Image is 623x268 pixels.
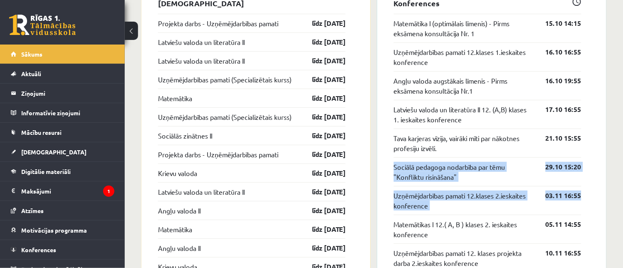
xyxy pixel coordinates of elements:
[9,15,76,35] a: Rīgas 1. Tālmācības vidusskola
[11,201,114,220] a: Atzīmes
[533,104,581,114] a: 17.10 16:55
[11,84,114,103] a: Ziņojumi
[394,162,533,182] a: Sociālā pedagoga nodarbība par tēmu "Konfliktu risināšana"
[297,93,346,103] a: līdz [DATE]
[394,248,533,268] a: Uzņēmējdarbības pamati 12. klases projekta darba 2.ieskaites konference
[158,149,278,159] a: Projekta darbs - Uzņēmējdarbības pamati
[158,56,245,66] a: Latviešu valoda un literatūra II
[394,76,533,96] a: Angļu valoda augstākais līmenis - Pirms eksāmena konsultācija Nr.1
[297,18,346,28] a: līdz [DATE]
[533,162,581,172] a: 29.10 15:20
[297,187,346,197] a: līdz [DATE]
[158,37,245,47] a: Latviešu valoda un literatūra II
[158,168,197,178] a: Krievu valoda
[297,149,346,159] a: līdz [DATE]
[158,243,200,253] a: Angļu valoda II
[11,221,114,240] a: Motivācijas programma
[297,112,346,122] a: līdz [DATE]
[21,226,87,234] span: Motivācijas programma
[103,186,114,197] i: 1
[394,47,533,67] a: Uzņēmējdarbības pamati 12.klases 1.ieskaites konference
[21,181,114,201] legend: Maksājumi
[158,206,200,216] a: Angļu valoda II
[297,206,346,216] a: līdz [DATE]
[11,103,114,122] a: Informatīvie ziņojumi
[297,37,346,47] a: līdz [DATE]
[21,50,42,58] span: Sākums
[21,207,44,214] span: Atzīmes
[21,70,41,77] span: Aktuāli
[533,133,581,143] a: 21.10 15:55
[297,74,346,84] a: līdz [DATE]
[394,133,533,153] a: Tava karjeras vīzija, vairāki mīti par nākotnes profesiju izvēli.
[21,168,71,175] span: Digitālie materiāli
[11,240,114,259] a: Konferences
[21,129,62,136] span: Mācību resursi
[394,191,533,211] a: Uzņēmējdarbības pamati 12.klases 2.ieskaites konference
[158,93,192,103] a: Matemātika
[297,243,346,253] a: līdz [DATE]
[11,181,114,201] a: Maksājumi1
[11,162,114,181] a: Digitālie materiāli
[21,246,56,253] span: Konferences
[158,131,212,141] a: Sociālās zinātnes II
[533,191,581,201] a: 03.11 16:55
[394,219,533,239] a: Matemātikas I 12.( A, B ) klases 2. ieskaites konference
[11,142,114,161] a: [DEMOGRAPHIC_DATA]
[533,18,581,28] a: 15.10 14:15
[158,18,278,28] a: Projekta darbs - Uzņēmējdarbības pamati
[21,84,114,103] legend: Ziņojumi
[297,168,346,178] a: līdz [DATE]
[11,45,114,64] a: Sākums
[158,224,192,234] a: Matemātika
[158,74,292,84] a: Uzņēmējdarbības pamati (Specializētais kurss)
[158,187,245,197] a: Latviešu valoda un literatūra II
[11,64,114,83] a: Aktuāli
[533,248,581,258] a: 10.11 16:55
[297,56,346,66] a: līdz [DATE]
[394,104,533,124] a: Latviešu valoda un literatūra II 12. (A,B) klases 1. ieskaites konference
[21,103,114,122] legend: Informatīvie ziņojumi
[533,219,581,229] a: 05.11 14:55
[533,47,581,57] a: 16.10 16:55
[297,131,346,141] a: līdz [DATE]
[11,123,114,142] a: Mācību resursi
[21,148,87,156] span: [DEMOGRAPHIC_DATA]
[158,112,292,122] a: Uzņēmējdarbības pamati (Specializētais kurss)
[533,76,581,86] a: 16.10 19:55
[297,224,346,234] a: līdz [DATE]
[394,18,533,38] a: Matemātika I (optimālais līmenis) - Pirms eksāmena konsultācija Nr. 1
